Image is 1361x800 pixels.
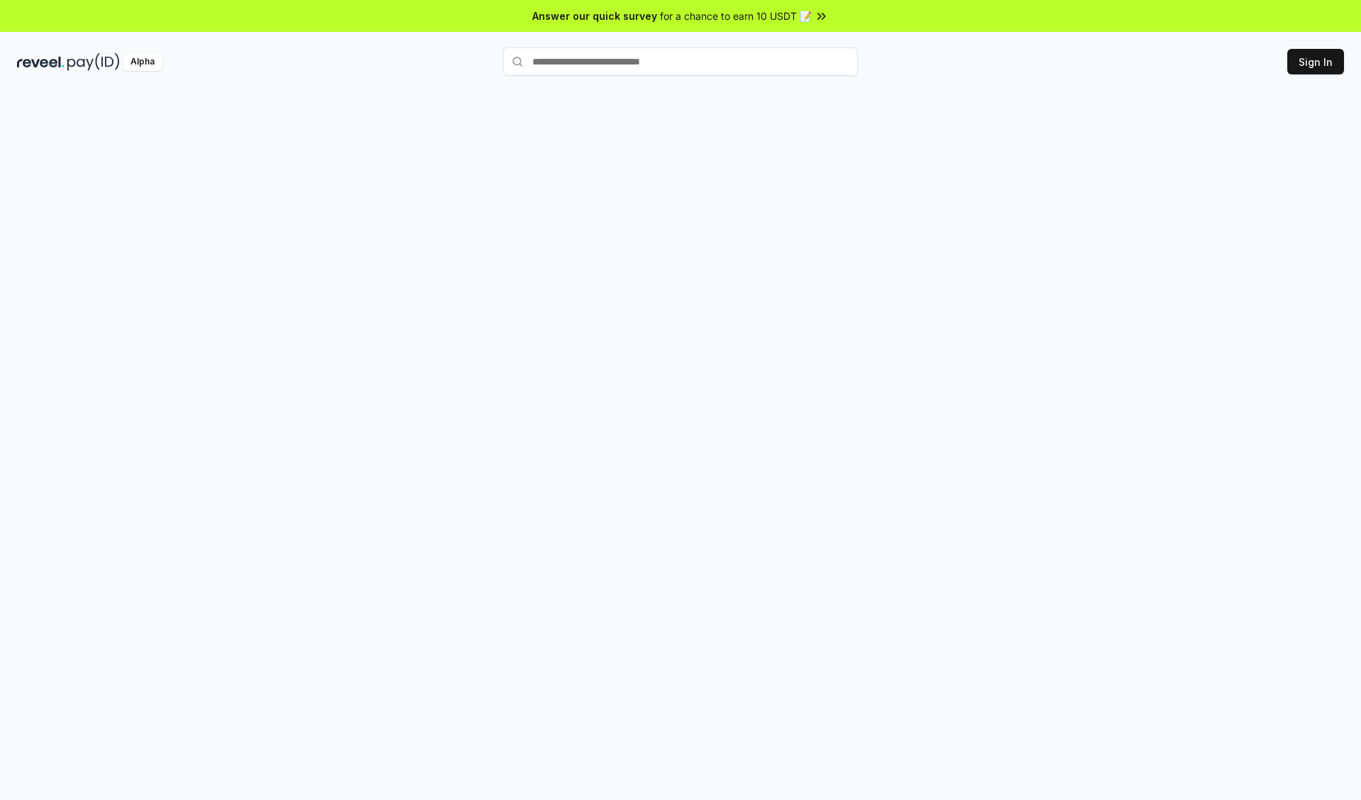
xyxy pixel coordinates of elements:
button: Sign In [1287,49,1344,74]
img: reveel_dark [17,53,65,71]
img: pay_id [67,53,120,71]
span: for a chance to earn 10 USDT 📝 [660,9,812,23]
div: Alpha [123,53,162,71]
span: Answer our quick survey [532,9,657,23]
